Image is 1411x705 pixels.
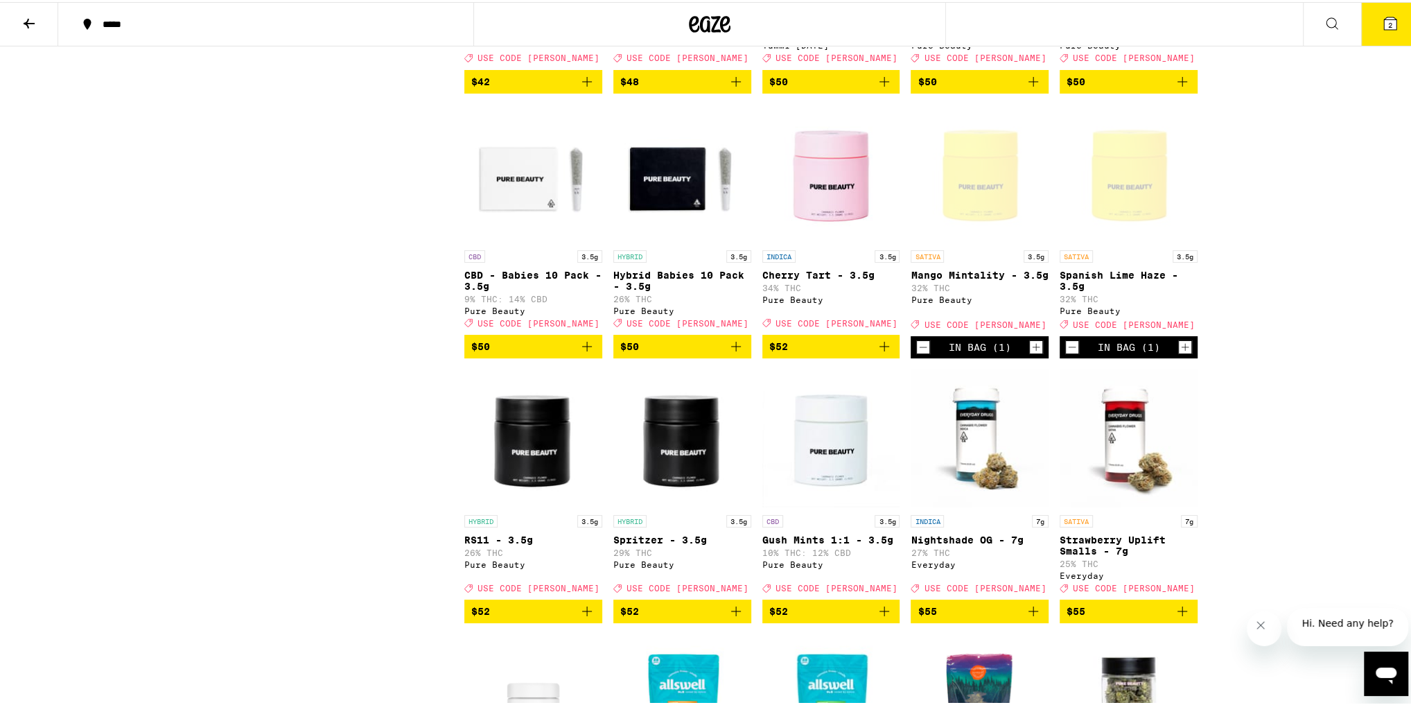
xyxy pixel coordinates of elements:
a: Open page for Spanish Lime Haze - 3.5g from Pure Beauty [1060,103,1198,334]
span: $48 [620,74,639,85]
p: Gush Mints 1:1 - 3.5g [762,532,900,543]
p: 25% THC [1060,557,1198,566]
p: HYBRID [464,513,498,525]
p: 10% THC: 12% CBD [762,546,900,555]
span: USE CODE [PERSON_NAME] [626,317,748,326]
a: Open page for Nightshade OG - 7g from Everyday [911,367,1049,598]
div: Pure Beauty [613,304,751,313]
img: Pure Beauty - Cherry Tart - 3.5g [762,103,900,241]
p: 3.5g [1024,248,1049,261]
button: Increment [1178,338,1192,352]
span: USE CODE [PERSON_NAME] [924,318,1046,327]
div: Pure Beauty [464,558,602,567]
p: RS11 - 3.5g [464,532,602,543]
p: Hybrid Babies 10 Pack - 3.5g [613,268,751,290]
div: Everyday [911,558,1049,567]
button: Add to bag [1060,68,1198,92]
button: Add to bag [613,333,751,356]
p: Spritzer - 3.5g [613,532,751,543]
p: 7g [1032,513,1049,525]
iframe: Message from company [1287,606,1408,644]
button: Add to bag [464,333,602,356]
img: Pure Beauty - Gush Mints 1:1 - 3.5g [762,367,900,506]
button: Add to bag [762,333,900,356]
button: Add to bag [464,68,602,92]
button: Decrement [1065,338,1079,352]
iframe: Close message [1247,609,1281,644]
img: Pure Beauty - Spritzer - 3.5g [613,367,751,506]
span: USE CODE [PERSON_NAME] [477,52,599,61]
span: USE CODE [PERSON_NAME] [1073,582,1195,591]
span: USE CODE [PERSON_NAME] [1073,52,1195,61]
span: $42 [471,74,490,85]
div: Pure Beauty [762,558,900,567]
button: Add to bag [613,68,751,92]
p: 32% THC [1060,293,1198,302]
button: Increment [1029,338,1043,352]
div: In Bag (1) [949,340,1011,351]
img: Pure Beauty - RS11 - 3.5g [464,367,602,506]
span: $50 [769,74,788,85]
span: USE CODE [PERSON_NAME] [626,52,748,61]
p: 32% THC [911,281,1049,290]
img: Everyday - Nightshade OG - 7g [911,367,1049,506]
p: INDICA [762,248,796,261]
p: 3.5g [577,248,602,261]
button: Add to bag [911,68,1049,92]
div: Everyday [1060,569,1198,578]
p: INDICA [911,513,944,525]
button: Add to bag [762,68,900,92]
p: Strawberry Uplift Smalls - 7g [1060,532,1198,555]
span: $52 [769,604,788,615]
span: $55 [1067,604,1085,615]
p: 3.5g [577,513,602,525]
span: $55 [918,604,936,615]
span: $52 [471,604,490,615]
span: 2 [1388,19,1392,27]
a: Open page for Hybrid Babies 10 Pack - 3.5g from Pure Beauty [613,103,751,333]
p: 3.5g [726,513,751,525]
p: 3.5g [875,248,900,261]
p: 3.5g [1173,248,1198,261]
p: 34% THC [762,281,900,290]
img: Everyday - Strawberry Uplift Smalls - 7g [1060,367,1198,506]
p: Mango Mintality - 3.5g [911,268,1049,279]
span: USE CODE [PERSON_NAME] [477,582,599,591]
span: $50 [471,339,490,350]
button: Decrement [916,338,930,352]
span: $50 [1067,74,1085,85]
span: $52 [769,339,788,350]
a: Open page for Mango Mintality - 3.5g from Pure Beauty [911,103,1049,334]
img: Pure Beauty - Hybrid Babies 10 Pack - 3.5g [613,103,751,241]
p: SATIVA [1060,513,1093,525]
iframe: Button to launch messaging window [1364,650,1408,694]
span: USE CODE [PERSON_NAME] [626,582,748,591]
div: Pure Beauty [911,293,1049,302]
button: Add to bag [911,598,1049,621]
p: Cherry Tart - 3.5g [762,268,900,279]
p: 9% THC: 14% CBD [464,293,602,302]
p: Spanish Lime Haze - 3.5g [1060,268,1198,290]
span: USE CODE [PERSON_NAME] [1073,318,1195,327]
span: USE CODE [PERSON_NAME] [477,317,599,326]
span: USE CODE [PERSON_NAME] [924,582,1046,591]
span: USE CODE [PERSON_NAME] [924,52,1046,61]
span: $50 [918,74,936,85]
button: Add to bag [613,598,751,621]
p: 3.5g [875,513,900,525]
button: Add to bag [762,598,900,621]
div: Pure Beauty [1060,304,1198,313]
p: Nightshade OG - 7g [911,532,1049,543]
a: Open page for CBD - Babies 10 Pack - 3.5g from Pure Beauty [464,103,602,333]
span: USE CODE [PERSON_NAME] [775,582,897,591]
p: HYBRID [613,513,647,525]
a: Open page for Strawberry Uplift Smalls - 7g from Everyday [1060,367,1198,598]
p: HYBRID [613,248,647,261]
div: In Bag (1) [1098,340,1160,351]
a: Open page for Gush Mints 1:1 - 3.5g from Pure Beauty [762,367,900,598]
div: Pure Beauty [613,558,751,567]
p: SATIVA [911,248,944,261]
p: CBD [464,248,485,261]
a: Open page for RS11 - 3.5g from Pure Beauty [464,367,602,598]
